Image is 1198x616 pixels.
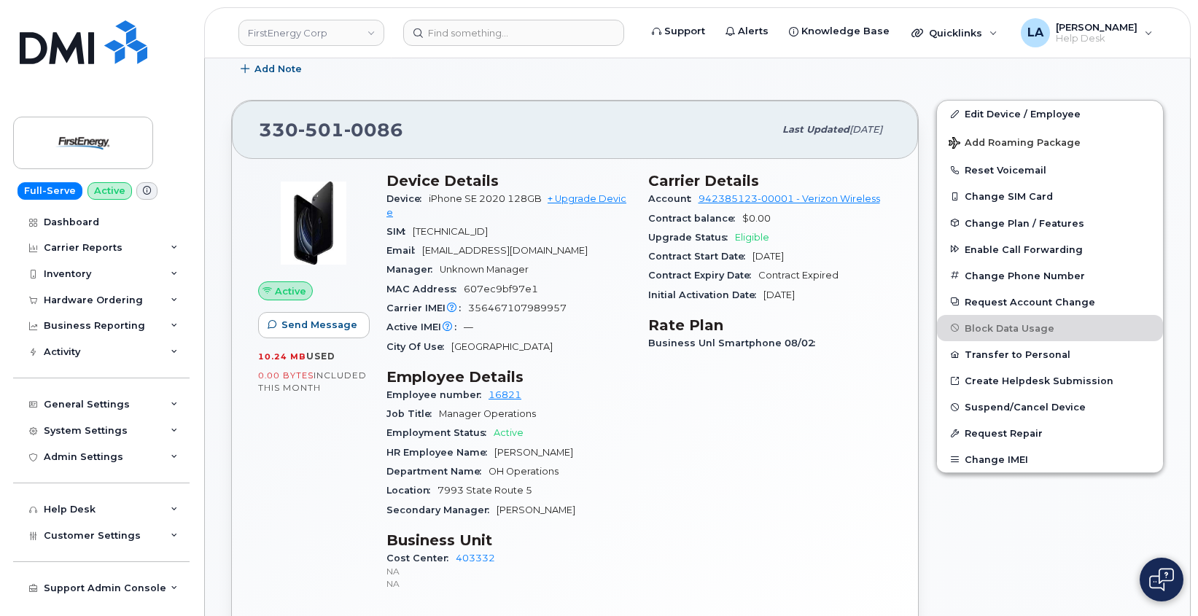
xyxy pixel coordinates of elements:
[648,232,735,243] span: Upgrade Status
[1056,21,1137,33] span: [PERSON_NAME]
[1149,568,1174,591] img: Open chat
[937,420,1163,446] button: Request Repair
[386,577,631,590] p: NA
[494,447,573,458] span: [PERSON_NAME]
[275,284,306,298] span: Active
[763,289,795,300] span: [DATE]
[464,284,538,295] span: 607ec9bf97e1
[298,119,344,141] span: 501
[699,193,880,204] a: 942385123-00001 - Verizon Wireless
[489,389,521,400] a: 16821
[386,389,489,400] span: Employee number
[386,264,440,275] span: Manager
[937,262,1163,289] button: Change Phone Number
[782,124,849,135] span: Last updated
[937,367,1163,394] a: Create Helpdesk Submission
[965,217,1084,228] span: Change Plan / Features
[1056,33,1137,44] span: Help Desk
[648,251,752,262] span: Contract Start Date
[439,408,536,419] span: Manager Operations
[965,402,1086,413] span: Suspend/Cancel Device
[270,179,357,267] img: image20231002-3703462-2fle3a.jpeg
[929,27,982,39] span: Quicklinks
[258,312,370,338] button: Send Message
[386,553,456,564] span: Cost Center
[386,485,437,496] span: Location
[937,446,1163,472] button: Change IMEI
[642,17,715,46] a: Support
[386,193,429,204] span: Device
[258,351,306,362] span: 10.24 MB
[648,316,892,334] h3: Rate Plan
[949,137,1081,151] span: Add Roaming Package
[440,264,529,275] span: Unknown Manager
[254,62,302,76] span: Add Note
[715,17,779,46] a: Alerts
[456,553,495,564] a: 403332
[937,183,1163,209] button: Change SIM Card
[648,172,892,190] h3: Carrier Details
[306,351,335,362] span: used
[742,213,771,224] span: $0.00
[849,124,882,135] span: [DATE]
[464,321,473,332] span: —
[386,226,413,237] span: SIM
[413,226,488,237] span: [TECHNICAL_ID]
[231,56,314,82] button: Add Note
[937,127,1163,157] button: Add Roaming Package
[468,303,567,313] span: 356467107989957
[937,157,1163,183] button: Reset Voicemail
[965,243,1083,254] span: Enable Call Forwarding
[403,20,624,46] input: Find something...
[937,210,1163,236] button: Change Plan / Features
[386,341,451,352] span: City Of Use
[386,245,422,256] span: Email
[429,193,542,204] span: iPhone SE 2020 128GB
[386,321,464,332] span: Active IMEI
[752,251,784,262] span: [DATE]
[937,236,1163,262] button: Enable Call Forwarding
[386,368,631,386] h3: Employee Details
[386,284,464,295] span: MAC Address
[937,341,1163,367] button: Transfer to Personal
[648,338,822,348] span: Business Unl Smartphone 08/02
[664,24,705,39] span: Support
[258,370,314,381] span: 0.00 Bytes
[386,172,631,190] h3: Device Details
[259,119,403,141] span: 330
[937,101,1163,127] a: Edit Device / Employee
[386,504,497,515] span: Secondary Manager
[386,447,494,458] span: HR Employee Name
[386,193,626,217] a: + Upgrade Device
[648,289,763,300] span: Initial Activation Date
[648,270,758,281] span: Contract Expiry Date
[238,20,384,46] a: FirstEnergy Corp
[437,485,532,496] span: 7993 State Route 5
[386,466,489,477] span: Department Name
[422,245,588,256] span: [EMAIL_ADDRESS][DOMAIN_NAME]
[1011,18,1163,47] div: Lanette Aparicio
[386,565,631,577] p: NA
[489,466,559,477] span: OH Operations
[937,289,1163,315] button: Request Account Change
[344,119,403,141] span: 0086
[648,213,742,224] span: Contract balance
[758,270,839,281] span: Contract Expired
[451,341,553,352] span: [GEOGRAPHIC_DATA]
[497,504,575,515] span: [PERSON_NAME]
[735,232,769,243] span: Eligible
[386,427,494,438] span: Employment Status
[386,408,439,419] span: Job Title
[1027,24,1043,42] span: LA
[937,315,1163,341] button: Block Data Usage
[494,427,524,438] span: Active
[738,24,769,39] span: Alerts
[281,318,357,332] span: Send Message
[386,531,631,549] h3: Business Unit
[901,18,1008,47] div: Quicklinks
[801,24,890,39] span: Knowledge Base
[937,394,1163,420] button: Suspend/Cancel Device
[779,17,900,46] a: Knowledge Base
[648,193,699,204] span: Account
[386,303,468,313] span: Carrier IMEI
